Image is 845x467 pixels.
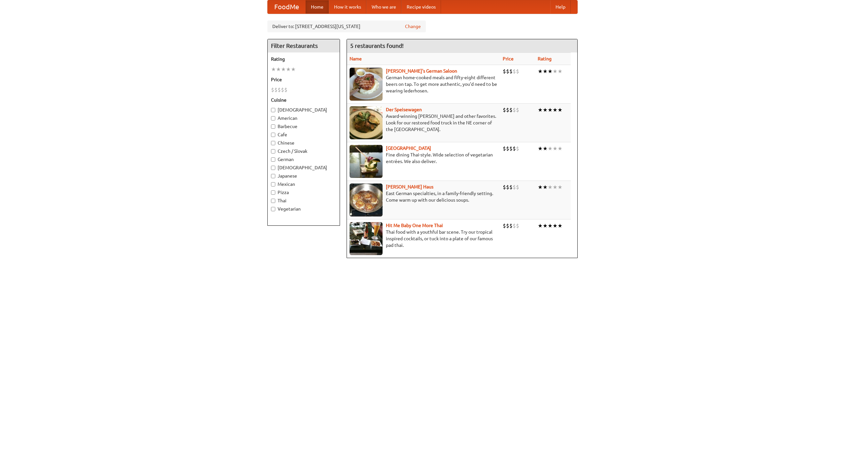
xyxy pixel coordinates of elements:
li: $ [284,86,287,93]
li: $ [509,222,513,229]
li: $ [509,145,513,152]
h4: Filter Restaurants [268,39,340,52]
input: Chinese [271,141,275,145]
input: Cafe [271,133,275,137]
li: $ [516,68,519,75]
a: Name [350,56,362,61]
li: $ [509,183,513,191]
input: Vegetarian [271,207,275,211]
ng-pluralize: 5 restaurants found! [350,43,404,49]
li: ★ [553,145,558,152]
label: American [271,115,336,121]
label: Japanese [271,173,336,179]
a: [GEOGRAPHIC_DATA] [386,146,431,151]
li: $ [516,222,519,229]
li: ★ [538,106,543,114]
a: Home [306,0,329,14]
li: ★ [553,183,558,191]
li: $ [516,145,519,152]
li: ★ [558,222,562,229]
li: $ [503,106,506,114]
li: $ [509,106,513,114]
li: ★ [538,183,543,191]
li: ★ [548,183,553,191]
li: ★ [548,222,553,229]
li: $ [513,106,516,114]
a: Help [550,0,571,14]
img: kohlhaus.jpg [350,183,383,217]
li: $ [503,145,506,152]
li: $ [506,183,509,191]
li: ★ [291,66,296,73]
h5: Rating [271,56,336,62]
li: ★ [558,68,562,75]
li: $ [516,183,519,191]
li: ★ [543,222,548,229]
input: Pizza [271,190,275,195]
h5: Cuisine [271,97,336,103]
label: [DEMOGRAPHIC_DATA] [271,164,336,171]
li: $ [513,145,516,152]
p: Thai food with a youthful bar scene. Try our tropical inspired cocktails, or tuck into a plate of... [350,229,497,249]
img: esthers.jpg [350,68,383,101]
input: Japanese [271,174,275,178]
label: German [271,156,336,163]
img: babythai.jpg [350,222,383,255]
img: satay.jpg [350,145,383,178]
input: Czech / Slovak [271,149,275,153]
li: $ [516,106,519,114]
label: Barbecue [271,123,336,130]
input: German [271,157,275,162]
li: $ [506,106,509,114]
a: Change [405,23,421,30]
label: Chinese [271,140,336,146]
a: Price [503,56,514,61]
li: ★ [286,66,291,73]
li: ★ [538,145,543,152]
li: ★ [543,145,548,152]
input: [DEMOGRAPHIC_DATA] [271,166,275,170]
li: ★ [558,145,562,152]
a: How it works [329,0,366,14]
img: speisewagen.jpg [350,106,383,139]
li: $ [506,222,509,229]
label: Vegetarian [271,206,336,212]
li: $ [513,68,516,75]
li: ★ [276,66,281,73]
label: Mexican [271,181,336,187]
li: $ [503,222,506,229]
li: $ [506,145,509,152]
li: $ [506,68,509,75]
label: Thai [271,197,336,204]
li: $ [503,183,506,191]
a: [PERSON_NAME]'s German Saloon [386,68,457,74]
li: $ [274,86,278,93]
li: $ [278,86,281,93]
a: FoodMe [268,0,306,14]
li: $ [503,68,506,75]
label: Czech / Slovak [271,148,336,154]
p: Fine dining Thai-style. Wide selection of vegetarian entrées. We also deliver. [350,151,497,165]
label: Pizza [271,189,336,196]
label: [DEMOGRAPHIC_DATA] [271,107,336,113]
li: $ [509,68,513,75]
h5: Price [271,76,336,83]
li: ★ [538,222,543,229]
a: [PERSON_NAME] Haus [386,184,433,189]
a: Recipe videos [401,0,441,14]
b: Hit Me Baby One More Thai [386,223,443,228]
input: Barbecue [271,124,275,129]
a: Who we are [366,0,401,14]
li: ★ [543,68,548,75]
p: East German specialties, in a family-friendly setting. Come warm up with our delicious soups. [350,190,497,203]
li: $ [281,86,284,93]
input: Mexican [271,182,275,186]
div: Deliver to: [STREET_ADDRESS][US_STATE] [267,20,426,32]
input: Thai [271,199,275,203]
li: ★ [548,145,553,152]
li: ★ [553,222,558,229]
li: ★ [553,68,558,75]
a: Rating [538,56,552,61]
label: Cafe [271,131,336,138]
